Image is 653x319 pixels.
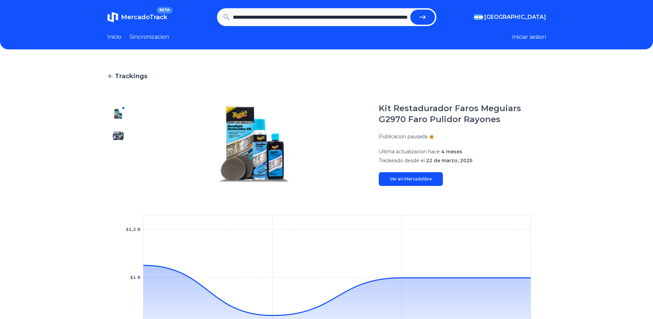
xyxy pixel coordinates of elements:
button: Iniciar sesion [512,33,546,41]
img: MercadoTrack [107,12,118,23]
span: Trackeado desde el [379,157,425,164]
a: MercadoTrackBETA [107,12,167,23]
span: [GEOGRAPHIC_DATA] [484,13,546,21]
span: Trackings [115,71,147,81]
span: MercadoTrack [121,13,167,21]
span: 22 de marzo, 2025 [426,157,472,164]
span: BETA [156,7,172,14]
h1: Kit Restadurador Faros Meguiars G2970 Faro Pulidor Rayones [379,103,546,125]
p: Publicacion pausada [379,133,427,140]
tspan: $1 K [130,275,141,280]
span: Ultima actualizacion hace [379,149,440,155]
a: Trackings [107,71,546,81]
a: Ver en Mercadolibre [379,172,443,186]
button: [GEOGRAPHIC_DATA] [474,13,546,21]
a: Inicio [107,33,121,41]
img: Kit Restadurador Faros Meguiars G2970 Faro Pulidor Rayones [113,108,124,119]
span: 4 meses [441,149,462,155]
img: Kit Restadurador Faros Meguiars G2970 Faro Pulidor Rayones [113,130,124,141]
img: Argentina [474,14,483,20]
img: Kit Restadurador Faros Meguiars G2970 Faro Pulidor Rayones [143,103,365,186]
a: Sincronizacion [130,33,169,41]
tspan: $1,2 K [125,227,141,232]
